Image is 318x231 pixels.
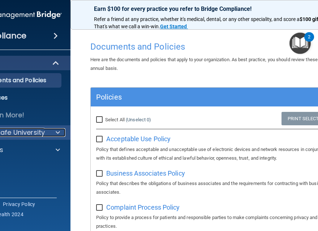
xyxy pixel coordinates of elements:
span: Refer a friend at any practice, whether it's medical, dental, or any other speciality, and score a [94,16,300,22]
button: Open Resource Center, 2 new notifications [289,33,311,54]
div: 2 [308,37,310,46]
strong: Get Started [160,24,187,29]
h5: Policies [96,93,275,101]
a: Get Started [160,24,188,29]
a: Privacy Policy [3,201,35,208]
span: Complaint Process Policy [106,203,180,211]
a: (Unselect 0) [126,117,151,122]
input: Select All (Unselect 0) [96,117,104,123]
span: Business Associates Policy [106,169,185,177]
span: Select All [105,117,125,122]
span: Acceptable Use Policy [106,135,171,143]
